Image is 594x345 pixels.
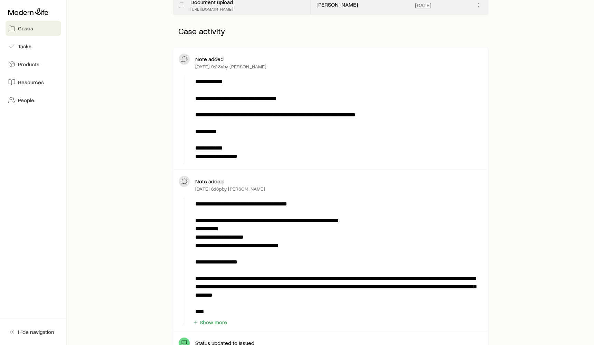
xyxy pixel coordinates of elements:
span: Resources [18,79,44,86]
p: Case activity [173,21,488,41]
p: [PERSON_NAME] [316,1,358,9]
p: Note added [195,178,224,185]
button: Show more [192,319,227,326]
p: [URL][DOMAIN_NAME] [190,6,233,12]
a: Tasks [6,39,61,54]
a: People [6,93,61,108]
a: Products [6,57,61,72]
span: Hide navigation [18,328,54,335]
a: Resources [6,75,61,90]
p: [DATE] 9:28a by [PERSON_NAME] [195,64,266,69]
span: People [18,97,34,104]
p: [DATE] 6:16p by [PERSON_NAME] [195,186,265,192]
p: Note added [195,56,224,63]
span: Products [18,61,39,68]
span: [DATE] [415,2,431,9]
a: Cases [6,21,61,36]
button: Hide navigation [6,324,61,339]
span: Cases [18,25,33,32]
span: Tasks [18,43,31,50]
